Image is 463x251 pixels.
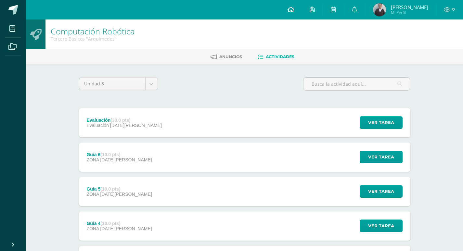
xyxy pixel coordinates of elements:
[368,151,394,163] span: Ver tarea
[100,226,152,231] span: [DATE][PERSON_NAME]
[391,10,428,15] span: Mi Perfil
[100,157,152,162] span: [DATE][PERSON_NAME]
[368,185,394,197] span: Ver tarea
[100,186,120,192] strong: (10.0 pts)
[373,3,386,16] img: ced871c4d8afffd3d6071e8a432de293.png
[110,118,130,123] strong: (30.0 pts)
[86,152,152,157] div: Guía 6
[100,192,152,197] span: [DATE][PERSON_NAME]
[51,27,135,36] h1: Computación Robótica
[86,226,99,231] span: ZONA
[219,54,242,59] span: Anuncios
[86,221,152,226] div: Guía 4
[86,186,152,192] div: Guía 5
[303,78,410,90] input: Busca la actividad aquí...
[51,36,135,42] div: Tercero Básicos 'Arquimedes'
[266,54,294,59] span: Actividades
[100,221,120,226] strong: (10.0 pts)
[360,151,403,163] button: Ver tarea
[211,52,242,62] a: Anuncios
[110,123,162,128] span: [DATE][PERSON_NAME]
[86,157,99,162] span: ZONA
[368,220,394,232] span: Ver tarea
[79,78,158,90] a: Unidad 3
[360,220,403,232] button: Ver tarea
[51,26,135,37] a: Computación Robótica
[100,152,120,157] strong: (10.0 pts)
[86,118,162,123] div: Evaluación
[258,52,294,62] a: Actividades
[360,185,403,198] button: Ver tarea
[86,123,109,128] span: Evaluación
[360,116,403,129] button: Ver tarea
[86,192,99,197] span: ZONA
[84,78,140,90] span: Unidad 3
[368,117,394,129] span: Ver tarea
[391,4,428,10] span: [PERSON_NAME]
